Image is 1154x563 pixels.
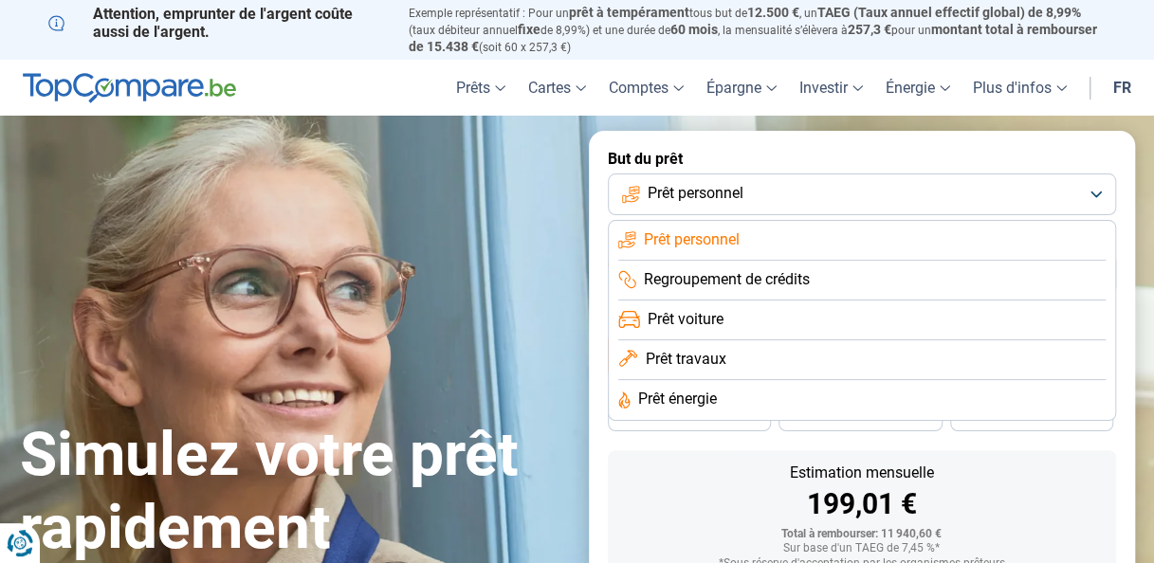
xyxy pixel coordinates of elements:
div: Estimation mensuelle [623,465,1101,481]
span: Prêt énergie [638,389,717,409]
a: Épargne [695,60,788,116]
span: Prêt travaux [645,349,725,370]
span: 12.500 € [747,5,799,20]
span: fixe [518,22,540,37]
span: Regroupement de crédits [644,269,810,290]
span: prêt à tempérament [569,5,689,20]
p: Attention, emprunter de l'argent coûte aussi de l'argent. [48,5,386,41]
a: Énergie [874,60,962,116]
span: 30 mois [839,411,881,423]
span: 60 mois [670,22,718,37]
button: Prêt personnel [608,173,1116,215]
a: Comptes [597,60,695,116]
a: fr [1102,60,1143,116]
span: montant total à rembourser de 15.438 € [409,22,1097,54]
p: Exemple représentatif : Pour un tous but de , un (taux débiteur annuel de 8,99%) et une durée de ... [409,5,1107,55]
a: Investir [788,60,874,116]
span: Prêt personnel [644,229,740,250]
div: Sur base d'un TAEG de 7,45 %* [623,542,1101,555]
span: Prêt voiture [648,309,724,330]
span: 257,3 € [848,22,891,37]
a: Plus d'infos [962,60,1078,116]
img: TopCompare [23,73,236,103]
span: 24 mois [1011,411,1053,423]
div: Total à rembourser: 11 940,60 € [623,528,1101,541]
div: 199,01 € [623,490,1101,518]
span: 36 mois [669,411,710,423]
label: But du prêt [608,150,1116,168]
span: TAEG (Taux annuel effectif global) de 8,99% [817,5,1081,20]
a: Cartes [517,60,597,116]
a: Prêts [445,60,517,116]
span: Prêt personnel [648,183,743,204]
